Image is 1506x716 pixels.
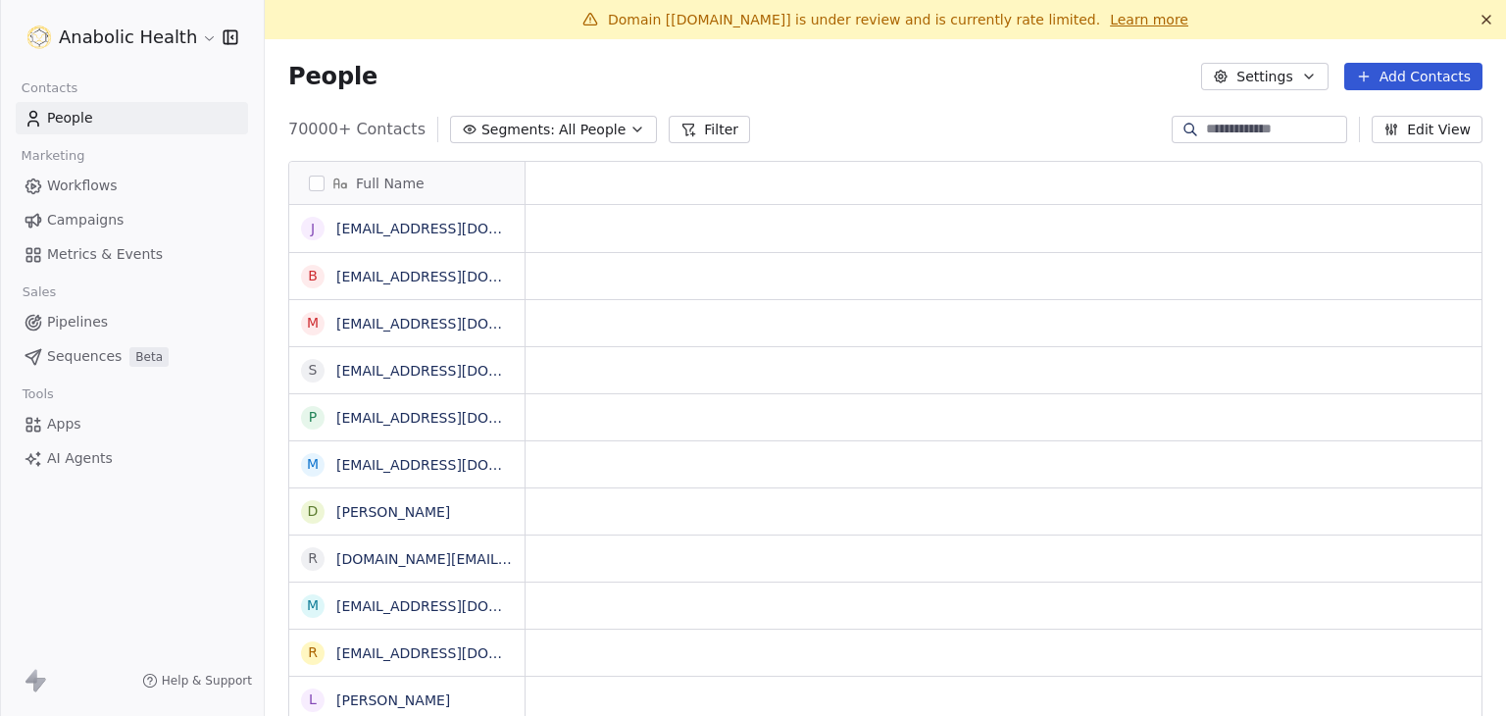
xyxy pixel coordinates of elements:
[336,645,577,661] a: [EMAIL_ADDRESS][DOMAIN_NAME]
[24,21,209,54] button: Anabolic Health
[336,457,577,473] a: [EMAIL_ADDRESS][DOMAIN_NAME]
[47,448,113,469] span: AI Agents
[308,501,319,522] div: D
[47,210,124,230] span: Campaigns
[309,360,318,381] div: s
[309,407,317,428] div: p
[47,414,81,435] span: Apps
[336,692,450,708] a: [PERSON_NAME]
[311,219,315,239] div: j
[47,108,93,128] span: People
[14,380,62,409] span: Tools
[336,269,577,284] a: [EMAIL_ADDRESS][DOMAIN_NAME]
[308,642,318,663] div: r
[14,278,65,307] span: Sales
[142,673,252,689] a: Help & Support
[47,244,163,265] span: Metrics & Events
[16,306,248,338] a: Pipelines
[13,74,86,103] span: Contacts
[669,116,750,143] button: Filter
[309,690,317,710] div: L
[481,120,555,140] span: Segments:
[16,340,248,373] a: SequencesBeta
[27,26,51,49] img: Anabolic-Health-Icon-192.png
[289,162,525,204] div: Full Name
[308,548,318,569] div: r
[1201,63,1328,90] button: Settings
[129,347,169,367] span: Beta
[336,410,577,426] a: [EMAIL_ADDRESS][DOMAIN_NAME]
[16,442,248,475] a: AI Agents
[288,118,426,141] span: 70000+ Contacts
[336,504,450,520] a: [PERSON_NAME]
[307,313,319,333] div: m
[356,174,425,193] span: Full Name
[336,551,691,567] a: [DOMAIN_NAME][EMAIL_ADDRESS][DOMAIN_NAME]
[16,102,248,134] a: People
[13,141,93,171] span: Marketing
[47,312,108,332] span: Pipelines
[288,62,377,91] span: People
[16,170,248,202] a: Workflows
[47,346,122,367] span: Sequences
[47,176,118,196] span: Workflows
[559,120,626,140] span: All People
[336,598,577,614] a: [EMAIL_ADDRESS][DOMAIN_NAME]
[59,25,197,50] span: Anabolic Health
[162,673,252,689] span: Help & Support
[1110,10,1188,29] a: Learn more
[1344,63,1482,90] button: Add Contacts
[308,266,318,286] div: b
[307,454,319,475] div: m
[336,363,577,379] a: [EMAIL_ADDRESS][DOMAIN_NAME]
[16,238,248,271] a: Metrics & Events
[307,595,319,616] div: m
[16,204,248,236] a: Campaigns
[16,408,248,440] a: Apps
[336,316,577,332] a: [EMAIL_ADDRESS][DOMAIN_NAME]
[608,12,1100,27] span: Domain [[DOMAIN_NAME]] is under review and is currently rate limited.
[1372,116,1482,143] button: Edit View
[336,221,577,236] a: [EMAIL_ADDRESS][DOMAIN_NAME]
